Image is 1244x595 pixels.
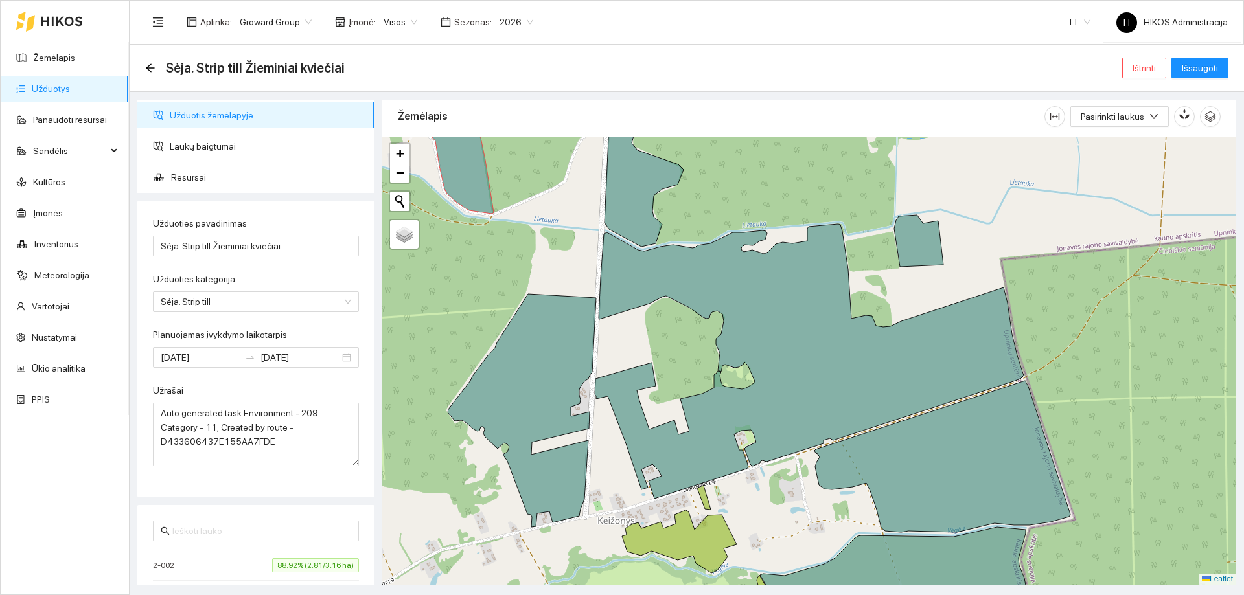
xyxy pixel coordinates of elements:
span: Aplinka : [200,15,232,29]
span: column-width [1045,111,1065,122]
textarea: Užrašai [153,403,359,466]
span: arrow-left [145,63,155,73]
button: Initiate a new search [390,192,409,211]
span: down [1149,112,1158,122]
a: Zoom out [390,163,409,183]
a: Užduotys [32,84,70,94]
span: menu-fold [152,16,164,28]
input: Užduoties pavadinimas [153,236,359,256]
a: Žemėlapis [33,52,75,63]
span: Išsaugoti [1182,61,1218,75]
label: Užrašai [153,384,183,398]
a: Nustatymai [32,332,77,342]
span: Laukų baigtumai [170,133,364,159]
span: Įmonė : [349,15,376,29]
span: 88.92% (2.81/3.16 ha) [272,558,359,572]
span: Sėja. Strip till [161,292,351,311]
a: Panaudoti resursai [33,115,107,125]
span: Sandėlis [33,138,107,164]
button: menu-fold [145,9,171,35]
a: PPIS [32,394,50,405]
button: column-width [1044,106,1065,127]
span: LT [1070,12,1090,32]
span: Sezonas : [454,15,492,29]
a: Meteorologija [34,270,89,280]
button: Pasirinkti laukusdown [1070,106,1169,127]
span: 2026 [500,12,533,32]
a: Įmonės [33,208,63,218]
span: Resursai [171,164,364,190]
span: Sėja. Strip till Žieminiai kviečiai [166,58,345,78]
span: + [396,145,404,161]
input: Ieškoti lauko [172,524,351,538]
label: Užduoties pavadinimas [153,217,247,230]
a: Inventorius [34,239,78,249]
span: H [1123,12,1130,33]
label: Užduoties kategorija [153,273,235,286]
button: Išsaugoti [1171,58,1228,78]
span: search [161,526,170,535]
span: shop [335,17,345,27]
a: Zoom in [390,144,409,163]
label: Planuojamas įvykdymo laikotarpis [153,328,287,342]
div: Žemėlapis [398,98,1044,135]
span: Užduotis žemėlapyje [170,102,364,128]
button: Ištrinti [1122,58,1166,78]
input: Pabaigos data [260,350,340,365]
a: Kultūros [33,177,65,187]
span: Groward Group [240,12,312,32]
a: Leaflet [1202,574,1233,583]
span: HIKOS Administracija [1116,17,1228,27]
input: Planuojamas įvykdymo laikotarpis [161,350,240,365]
span: layout [187,17,197,27]
span: swap-right [245,352,255,363]
a: Vartotojai [32,301,69,311]
span: Visos [384,12,417,32]
span: 2-002 [153,559,181,572]
a: Ūkio analitika [32,363,86,374]
span: Pasirinkti laukus [1081,109,1144,124]
span: calendar [441,17,451,27]
span: to [245,352,255,363]
span: − [396,164,404,181]
span: Ištrinti [1133,61,1156,75]
a: Layers [390,220,419,249]
div: Atgal [145,63,155,74]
